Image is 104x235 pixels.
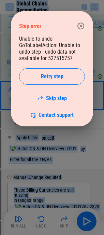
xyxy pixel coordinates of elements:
span: Retry step [41,74,63,79]
span: Contact support [39,112,74,118]
div: Step error [19,23,74,29]
div: Unable to undo GoToLabelAction: Unable to undo step - undo data not available for 527515757 [19,36,85,118]
a: Skip step [37,95,67,101]
img: Support [30,112,36,118]
button: Retry step [19,68,85,85]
